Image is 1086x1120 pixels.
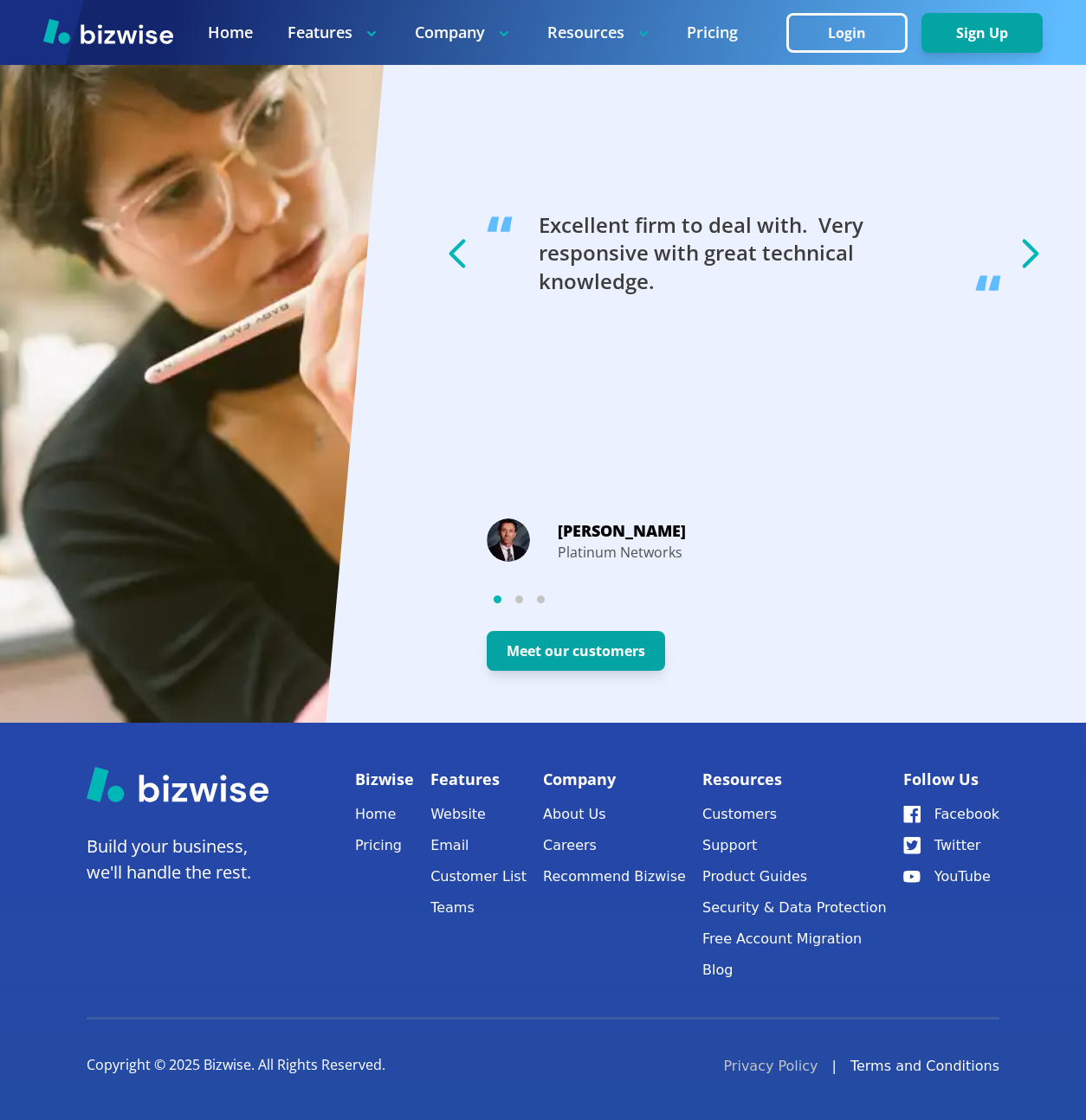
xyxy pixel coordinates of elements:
[355,834,414,858] a: Pricing
[903,837,921,854] img: Twitter Icon
[921,13,1043,53] button: Sign Up
[786,25,921,42] a: Login
[430,834,527,858] a: Email
[288,22,380,43] p: Features
[539,211,949,296] h3: Excellent firm to deal with. Very responsive with great technical knowledge.
[903,834,999,858] a: Twitter
[436,643,665,660] a: Meet our customers
[415,22,513,43] p: Company
[850,1056,999,1077] a: Terms and Conditions
[832,1056,837,1077] div: |
[903,766,999,792] p: Follow Us
[702,927,887,951] a: Free Account Migration
[543,766,686,792] p: Company
[903,871,921,883] img: YouTube Icon
[430,802,527,827] a: Website
[487,518,530,562] img: Michael Branson
[558,518,686,544] p: [PERSON_NAME]
[786,13,908,53] button: Login
[430,896,527,920] a: Teams
[543,834,686,858] a: Careers
[87,1056,385,1075] p: Copyright © 2025 Bizwise. All Rights Reserved.
[208,22,253,43] a: Home
[687,22,738,43] a: Pricing
[430,766,527,792] p: Features
[43,18,173,44] img: Bizwise Logo
[903,802,999,827] a: Facebook
[87,834,268,885] p: Build your business, we'll handle the rest.
[702,802,887,827] a: Customers
[903,865,999,889] a: YouTube
[921,25,1043,42] a: Sign Up
[903,806,921,823] img: Facebook Icon
[723,1056,818,1077] a: Privacy Policy
[702,834,887,858] button: Support
[87,766,268,802] img: Bizwise Logo
[558,544,686,563] p: Platinum Networks
[355,802,414,827] a: Home
[543,802,686,827] a: About Us
[702,865,887,889] a: Product Guides
[487,631,665,671] button: Meet our customers
[355,766,414,792] p: Bizwise
[702,896,887,920] a: Security & Data Protection
[543,865,686,889] a: Recommend Bizwise
[702,958,887,982] a: Blog
[430,865,527,889] a: Customer List
[702,766,887,792] p: Resources
[547,22,652,43] p: Resources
